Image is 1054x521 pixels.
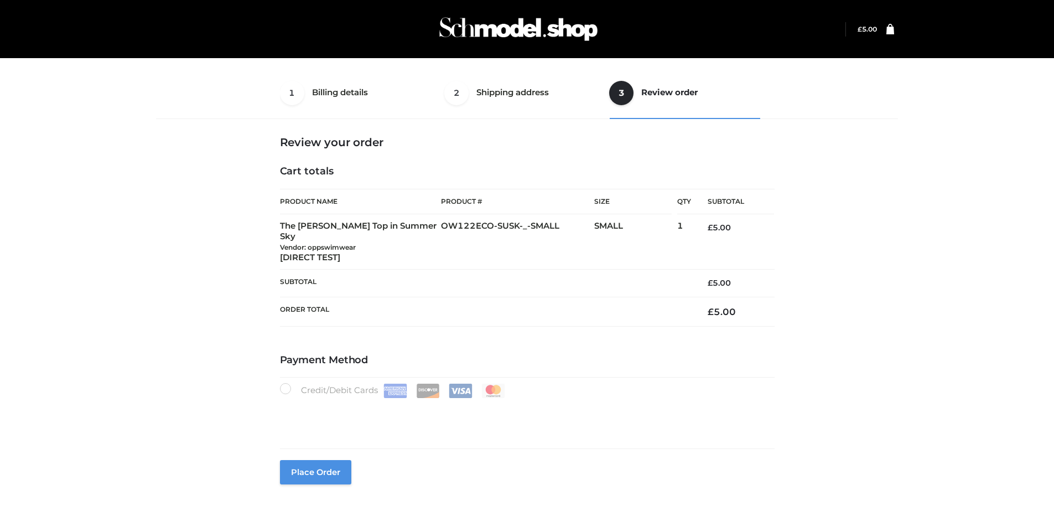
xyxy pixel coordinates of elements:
img: Discover [416,384,440,398]
th: Order Total [280,297,692,326]
th: Subtotal [691,189,774,214]
td: OW122ECO-SUSK-_-SMALL [441,214,594,270]
th: Product # [441,189,594,214]
img: Amex [383,384,407,398]
th: Subtotal [280,270,692,297]
span: £ [708,306,714,317]
small: Vendor: oppswimwear [280,243,356,251]
h3: Review your order [280,136,775,149]
bdi: 5.00 [708,278,731,288]
iframe: Secure payment input frame [278,396,772,436]
td: SMALL [594,214,677,270]
span: £ [708,278,713,288]
label: Credit/Debit Cards [280,383,506,398]
th: Qty [677,189,691,214]
img: Visa [449,384,473,398]
td: The [PERSON_NAME] Top in Summer Sky [DIRECT TEST] [280,214,442,270]
th: Size [594,189,672,214]
span: £ [708,223,713,233]
a: £5.00 [858,25,877,33]
bdi: 5.00 [858,25,877,33]
span: £ [858,25,862,33]
bdi: 5.00 [708,223,731,233]
img: Schmodel Admin 964 [435,7,601,51]
button: Place order [280,460,351,484]
h4: Payment Method [280,354,775,367]
img: Mastercard [481,384,505,398]
h4: Cart totals [280,166,775,178]
th: Product Name [280,189,442,214]
bdi: 5.00 [708,306,736,317]
td: 1 [677,214,691,270]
